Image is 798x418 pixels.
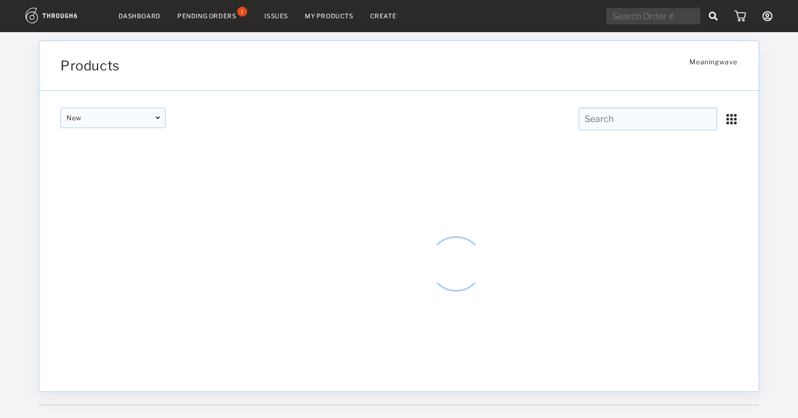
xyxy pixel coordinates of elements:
[370,12,397,20] a: Create
[579,108,717,130] input: Search
[305,12,354,20] a: My Products
[606,8,700,24] input: Search Order #
[734,11,746,22] img: icon_cart.dab5cea1.svg
[264,12,288,20] a: Issues
[725,113,738,125] img: icon_grid.a00f4c4d.svg
[689,58,738,72] span: Meaningwave
[119,12,161,20] a: Dashboard
[60,108,166,128] div: New
[237,7,247,17] div: 1
[60,58,120,74] span: Products
[25,8,102,23] img: logo.1c10ca64.svg
[177,11,248,21] a: Pending Orders1
[177,12,236,20] div: Pending Orders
